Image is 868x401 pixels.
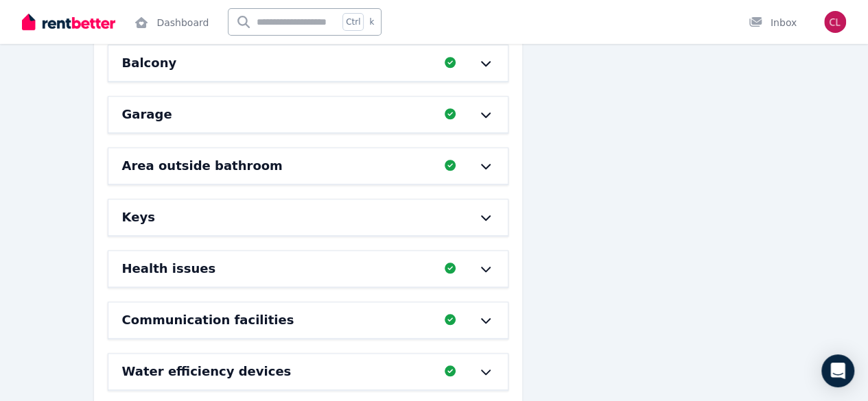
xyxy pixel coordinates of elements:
h6: Balcony [122,53,177,73]
h6: Garage [122,105,172,124]
div: Inbox [749,16,797,29]
img: Care Around You Pty Ltd [824,11,846,33]
img: RentBetter [22,12,115,32]
h6: Water efficiency devices [122,362,292,381]
h6: Area outside bathroom [122,156,283,175]
span: k [369,16,374,27]
h6: Keys [122,208,155,227]
div: Open Intercom Messenger [821,354,854,387]
h6: Health issues [122,259,216,278]
span: Ctrl [342,13,364,31]
h6: Communication facilities [122,311,294,330]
